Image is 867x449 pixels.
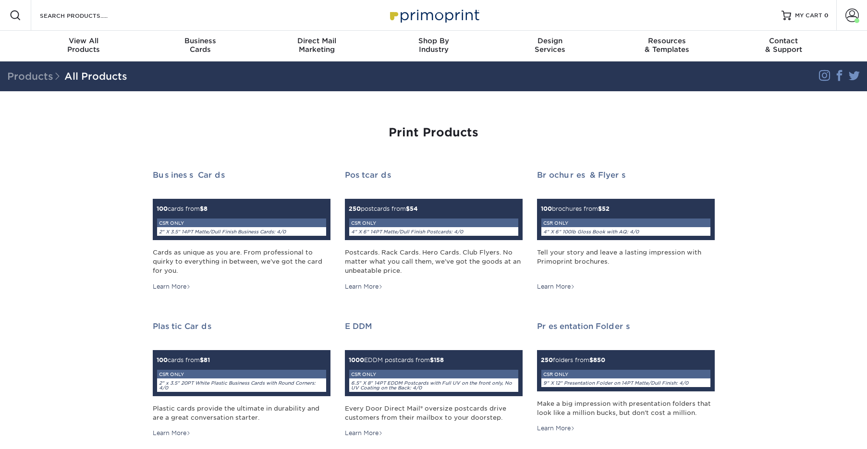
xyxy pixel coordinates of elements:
div: Plastic cards provide the ultimate in durability and are a great conversation starter. [153,404,330,422]
input: SEARCH PRODUCTS..... [39,10,133,21]
h2: Brochures & Flyers [537,170,715,180]
div: Learn More [153,429,191,437]
span: Products [7,71,64,82]
small: CSR ONLY [543,372,568,377]
small: CSR ONLY [159,372,184,377]
small: folders from [541,356,711,388]
div: Every Door Direct Mail® oversize postcards drive customers from their mailbox to your doorstep. [345,404,523,422]
div: Services [492,36,609,54]
h2: Business Cards [153,170,330,180]
a: DesignServices [492,31,609,61]
a: View AllProducts [25,31,142,61]
a: EDDM 1000EDDM postcards from$158CSR ONLY6.5" X 8" 14PT EDDM Postcards with Full UV on the front o... [345,322,523,438]
div: Marketing [258,36,375,54]
span: $ [589,356,593,364]
span: View All [25,36,142,45]
a: Shop ByIndustry [375,31,492,61]
div: Industry [375,36,492,54]
span: $ [430,356,434,364]
img: Primoprint [386,5,482,25]
span: MY CART [795,12,822,20]
small: brochures from [541,205,711,236]
a: All Products [64,71,127,82]
div: & Templates [609,36,725,54]
small: CSR ONLY [351,372,376,377]
a: Business Cards 100cards from$8CSR ONLY2" X 3.5" 14PT Matte/Dull Finish Business Cards: 4/0 Cards ... [153,170,330,291]
span: 158 [349,356,519,392]
i: 6.5" X 8" 14PT EDDM Postcards with Full UV on the front only, No UV Coating on the Back: 4/0 [351,380,512,390]
span: Shop By [375,36,492,45]
div: & Support [725,36,842,54]
span: 81 [157,356,327,392]
span: Resources [609,36,725,45]
h2: Plastic Cards [153,322,330,331]
small: CSR ONLY [351,220,376,226]
i: 9" X 12" Presentation Folder on 14PT Matte/Dull Finish: 4/0 [543,380,688,386]
span: 0 [824,12,829,19]
span: $ [598,205,602,212]
span: $ [406,205,410,212]
h2: EDDM [345,322,523,331]
span: 250 [541,356,553,364]
div: Learn More [345,429,383,437]
i: 4" X 6" 14PT Matte/Dull Finish Postcards: 4/0 [351,229,463,234]
span: 54 [349,205,519,236]
a: Brochures & Flyers 100brochures from$52CSR ONLY4" X 6" 100lb Gloss Book with AQ: 4/0 Tell your st... [537,170,715,291]
div: Products [25,36,142,54]
div: Learn More [153,282,191,291]
div: Tell your story and leave a lasting impression with Primoprint brochures. [537,248,715,276]
span: Contact [725,36,842,45]
span: 100 [157,205,168,212]
h1: Print Products [153,126,715,140]
a: Plastic Cards 100cards from$81CSR ONLY2" x 3.5" 20PT White Plastic Business Cards with Round Corn... [153,322,330,438]
small: cards from [157,205,327,236]
span: 100 [157,356,168,364]
div: Postcards. Rack Cards. Hero Cards. Club Flyers. No matter what you call them, we've got the goods... [345,248,523,276]
i: 2" X 3.5" 14PT Matte/Dull Finish Business Cards: 4/0 [159,229,286,234]
small: EDDM postcards from [349,356,519,392]
div: Learn More [537,282,575,291]
div: Cards as unique as you are. From professional to quirky to everything in between, we've got the c... [153,248,330,276]
a: Resources& Templates [609,31,725,61]
a: Direct MailMarketing [258,31,375,61]
div: Make a big impression with presentation folders that look like a million bucks, but don't cost a ... [537,399,715,417]
span: $ [200,205,204,212]
span: 8 [157,205,327,236]
small: CSR ONLY [543,220,568,226]
small: CSR ONLY [159,220,184,226]
span: Business [142,36,258,45]
div: Cards [142,36,258,54]
i: 4" X 6" 100lb Gloss Book with AQ: 4/0 [543,229,639,234]
a: BusinessCards [142,31,258,61]
span: 1000 [349,356,364,364]
span: 850 [541,356,711,388]
small: postcards from [349,205,519,236]
span: Design [492,36,609,45]
span: $ [200,356,204,364]
a: Contact& Support [725,31,842,61]
span: 52 [541,205,711,236]
div: Learn More [537,424,575,433]
h2: Postcards [345,170,523,180]
div: Learn More [345,282,383,291]
small: cards from [157,356,327,392]
h2: Presentation Folders [537,322,715,331]
span: 250 [349,205,361,212]
span: Direct Mail [258,36,375,45]
i: 2" x 3.5" 20PT White Plastic Business Cards with Round Corners: 4/0 [159,380,316,390]
span: 100 [541,205,552,212]
a: Presentation Folders 250folders from$850CSR ONLY9" X 12" Presentation Folder on 14PT Matte/Dull F... [537,322,715,433]
a: Postcards 250postcards from$54CSR ONLY4" X 6" 14PT Matte/Dull Finish Postcards: 4/0 Postcards. Ra... [345,170,523,291]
